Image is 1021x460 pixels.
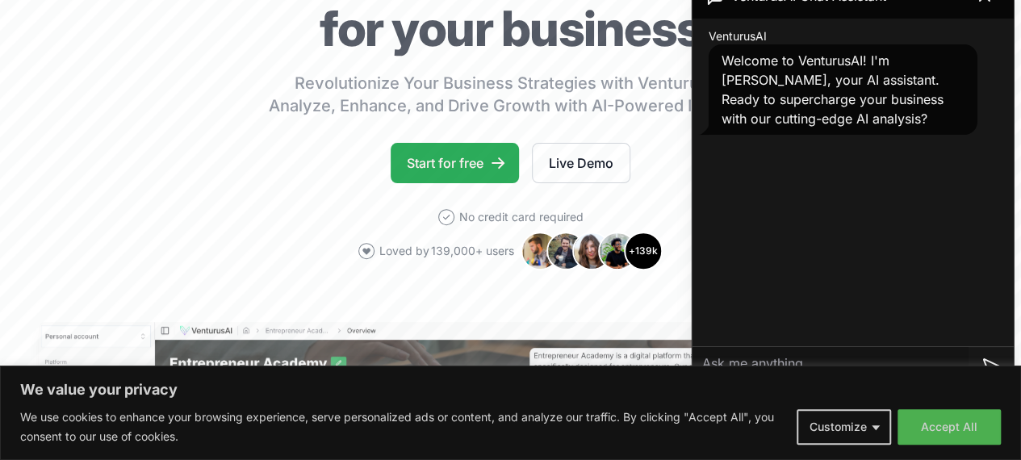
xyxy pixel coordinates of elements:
[20,380,1001,399] p: We value your privacy
[722,52,944,127] span: Welcome to VenturusAI! I'm [PERSON_NAME], your AI assistant. Ready to supercharge your business w...
[709,28,767,44] span: VenturusAI
[797,409,891,445] button: Customize
[391,143,519,183] a: Start for free
[532,143,630,183] a: Live Demo
[572,232,611,270] img: Avatar 3
[20,408,785,446] p: We use cookies to enhance your browsing experience, serve personalized ads or content, and analyz...
[598,232,637,270] img: Avatar 4
[521,232,559,270] img: Avatar 1
[546,232,585,270] img: Avatar 2
[898,409,1001,445] button: Accept All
